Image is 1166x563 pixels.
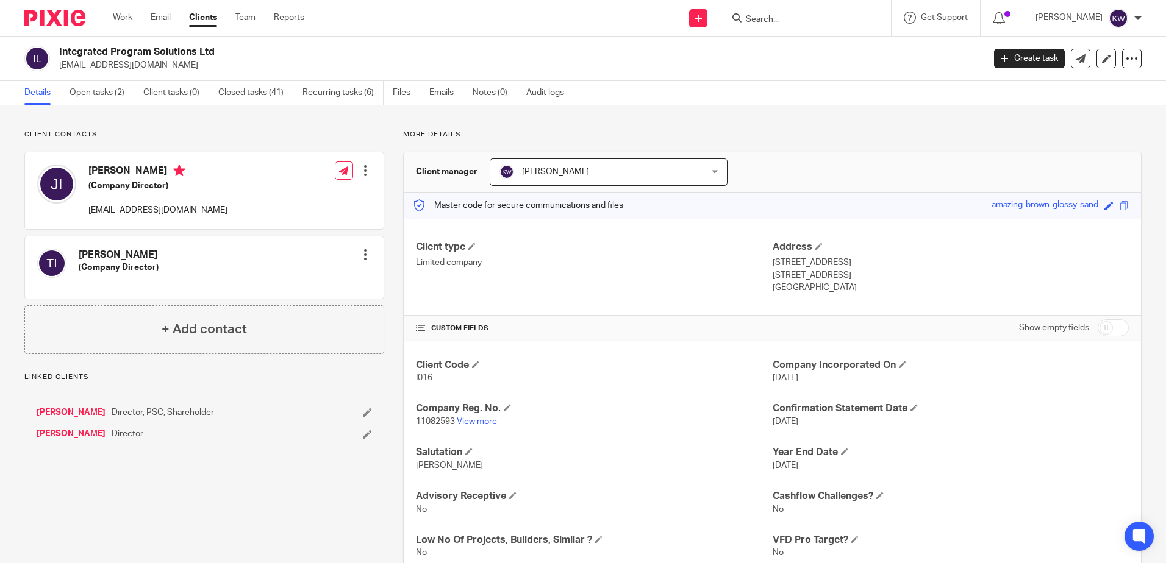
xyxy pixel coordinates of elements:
span: 11082593 [416,417,455,426]
span: [DATE] [773,461,798,470]
h4: Cashflow Challenges? [773,490,1129,503]
h4: [PERSON_NAME] [88,165,227,180]
a: Details [24,81,60,105]
h3: Client manager [416,166,477,178]
span: No [416,548,427,557]
a: Emails [429,81,463,105]
a: Client tasks (0) [143,81,209,105]
i: Primary [173,165,185,177]
a: Email [151,12,171,24]
img: svg%3E [37,249,66,278]
img: svg%3E [24,46,50,71]
h4: Confirmation Statement Date [773,402,1129,415]
a: Notes (0) [473,81,517,105]
p: Client contacts [24,130,384,140]
p: [STREET_ADDRESS] [773,269,1129,281]
span: I016 [416,374,432,382]
a: Team [235,12,256,24]
p: [STREET_ADDRESS] [773,257,1129,269]
p: More details [403,130,1142,140]
span: [DATE] [773,374,798,382]
a: [PERSON_NAME] [37,428,106,440]
span: No [773,505,784,514]
h4: Company Reg. No. [416,402,772,415]
h4: [PERSON_NAME] [79,249,159,261]
h4: CUSTOM FIELDS [416,324,772,333]
img: Pixie [24,10,85,26]
a: Clients [189,12,217,24]
h4: Client type [416,241,772,253]
a: Audit logs [526,81,573,105]
a: Files [393,81,420,105]
div: amazing-brown-glossy-sand [992,199,1098,213]
span: Get Support [921,13,968,22]
span: [PERSON_NAME] [522,168,589,176]
p: [EMAIL_ADDRESS][DOMAIN_NAME] [59,59,976,71]
img: svg%3E [1109,9,1128,28]
a: [PERSON_NAME] [37,406,106,419]
span: Director, PSC, Shareholder [112,406,214,419]
span: No [773,548,784,557]
h4: Client Code [416,359,772,372]
a: Create task [994,49,1065,68]
h5: (Company Director) [79,261,159,274]
p: Master code for secure communications and files [413,199,623,211]
h5: (Company Director) [88,180,227,192]
p: [EMAIL_ADDRESS][DOMAIN_NAME] [88,204,227,216]
label: Show empty fields [1019,322,1089,334]
span: Director [112,428,143,440]
a: View more [457,417,497,426]
h2: Integrated Program Solutions Ltd [59,46,792,58]
h4: Year End Date [773,446,1129,459]
h4: Salutation [416,446,772,459]
span: [DATE] [773,417,798,426]
span: No [416,505,427,514]
a: Open tasks (2) [70,81,134,105]
h4: Advisory Receptive [416,490,772,503]
span: [PERSON_NAME] [416,461,483,470]
h4: + Add contact [162,320,247,339]
p: [PERSON_NAME] [1035,12,1103,24]
img: svg%3E [37,165,76,204]
p: Limited company [416,257,772,269]
h4: Address [773,241,1129,253]
a: Work [113,12,132,24]
a: Recurring tasks (6) [302,81,384,105]
h4: Company Incorporated On [773,359,1129,372]
p: Linked clients [24,372,384,382]
a: Closed tasks (41) [218,81,293,105]
h4: VFD Pro Target? [773,534,1129,547]
img: svg%3E [499,165,514,179]
p: [GEOGRAPHIC_DATA] [773,281,1129,294]
a: Reports [274,12,304,24]
input: Search [745,15,854,26]
h4: Low No Of Projects, Builders, Similar ? [416,534,772,547]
